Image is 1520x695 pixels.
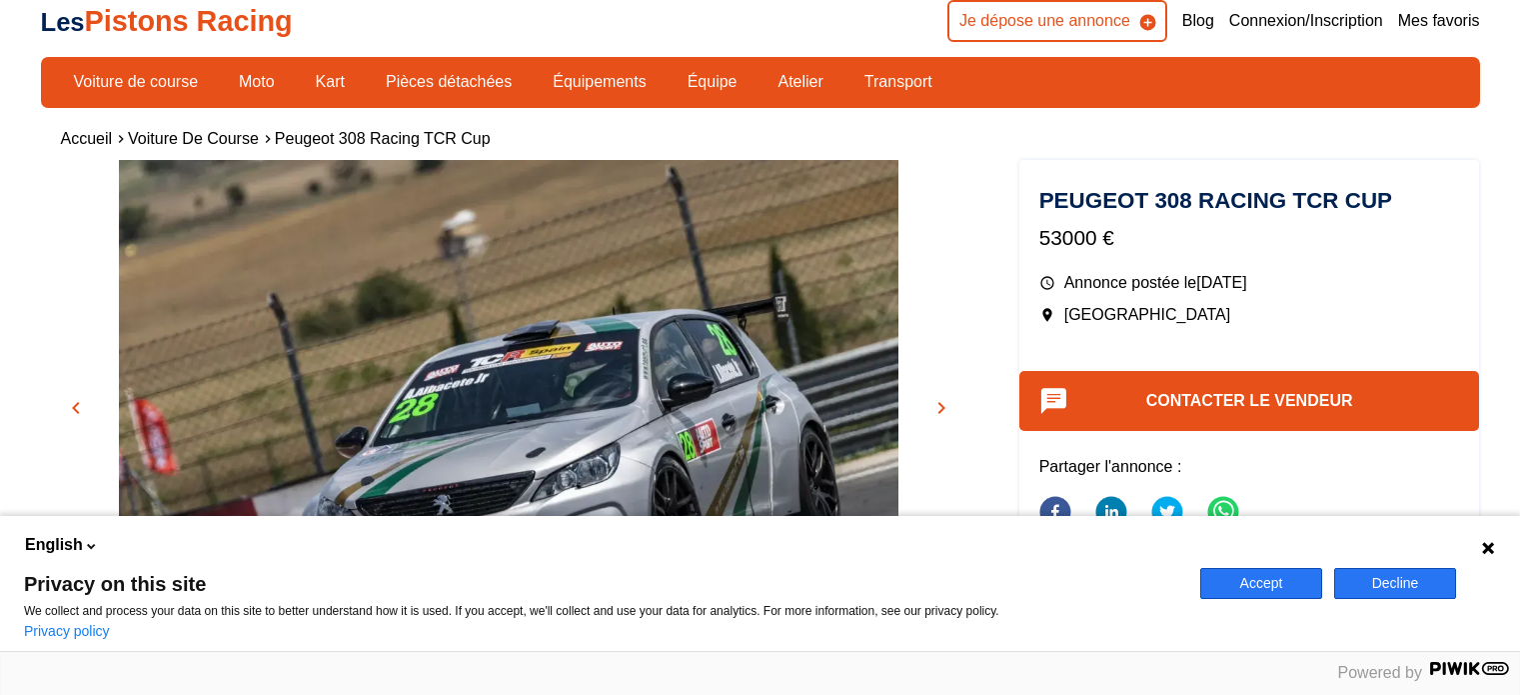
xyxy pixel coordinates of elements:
[61,130,113,147] a: Accueil
[1039,190,1460,212] h1: Peugeot 308 Racing TCR Cup
[1019,371,1480,431] button: Contacter le vendeur
[1039,456,1460,478] p: Partager l'annonce :
[1398,10,1480,32] a: Mes favoris
[1338,664,1423,681] span: Powered by
[675,65,751,99] a: Équipe
[851,65,945,99] a: Transport
[226,65,288,99] a: Moto
[41,160,976,680] img: image
[540,65,659,99] a: Équipements
[41,8,85,36] span: Les
[128,130,259,147] a: Voiture de course
[1151,484,1183,544] button: twitter
[1039,304,1460,326] p: [GEOGRAPHIC_DATA]
[25,534,83,556] span: English
[275,130,491,147] a: Peugeot 308 Racing TCR Cup
[1039,484,1071,544] button: facebook
[41,160,976,635] div: Go to Slide 1
[1095,484,1127,544] button: linkedin
[61,393,91,423] button: chevron_left
[373,65,525,99] a: Pièces détachées
[303,65,358,99] a: Kart
[61,65,212,99] a: Voiture de course
[929,396,953,420] span: chevron_right
[64,396,88,420] span: chevron_left
[24,574,1176,594] span: Privacy on this site
[1334,568,1456,599] button: Decline
[1182,10,1214,32] a: Blog
[24,604,1176,618] p: We collect and process your data on this site to better understand how it is used. If you accept,...
[926,393,956,423] button: chevron_right
[1229,10,1383,32] a: Connexion/Inscription
[1146,392,1353,409] a: Contacter le vendeur
[764,65,835,99] a: Atelier
[1207,484,1239,544] button: whatsapp
[1200,568,1322,599] button: Accept
[1039,272,1460,294] p: Annonce postée le [DATE]
[1039,223,1460,252] p: 53000 €
[24,623,110,639] a: Privacy policy
[41,5,293,37] a: LesPistons Racing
